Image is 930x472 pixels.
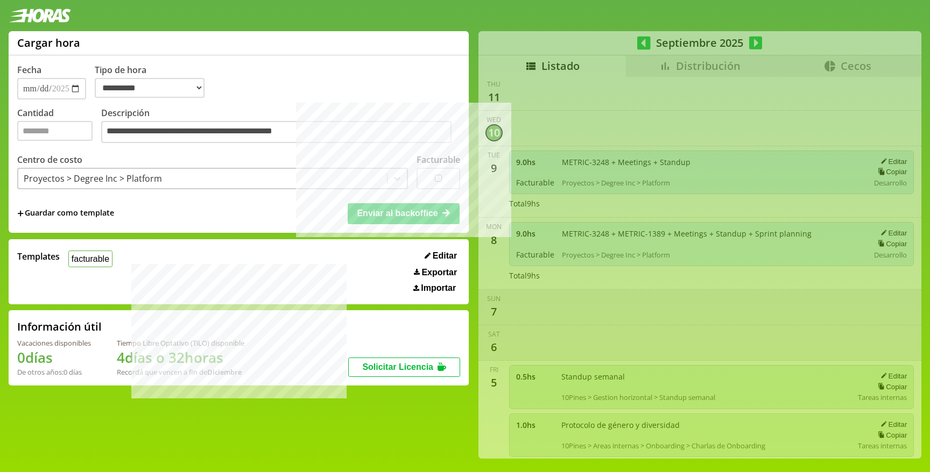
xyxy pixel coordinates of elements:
[17,121,93,141] input: Cantidad
[95,78,205,98] select: Tipo de hora
[421,283,456,293] span: Importar
[117,367,244,377] div: Recordá que vencen a fin de
[362,362,433,371] span: Solicitar Licencia
[417,154,460,166] label: Facturable
[421,268,457,277] span: Exportar
[117,338,244,348] div: Tiempo Libre Optativo (TiLO) disponible
[17,35,80,50] h1: Cargar hora
[357,209,438,218] span: Enviar al backoffice
[348,203,460,224] button: Enviar al backoffice
[101,107,460,146] label: Descripción
[117,348,244,367] h1: 4 días o 32 horas
[348,357,460,377] button: Solicitar Licencia
[17,367,91,377] div: De otros años: 0 días
[17,208,24,219] span: +
[17,208,114,219] span: +Guardar como template
[24,173,162,184] div: Proyectos > Degree Inc > Platform
[9,9,71,23] img: logotipo
[17,251,60,262] span: Templates
[17,348,91,367] h1: 0 días
[17,107,101,146] label: Cantidad
[68,251,112,267] button: facturable
[17,338,91,348] div: Vacaciones disponibles
[17,154,82,166] label: Centro de costo
[101,121,452,144] textarea: Descripción
[433,251,457,261] span: Editar
[17,319,102,334] h2: Información útil
[411,267,460,278] button: Exportar
[207,367,242,377] b: Diciembre
[421,251,460,261] button: Editar
[95,64,213,99] label: Tipo de hora
[17,64,41,76] label: Fecha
